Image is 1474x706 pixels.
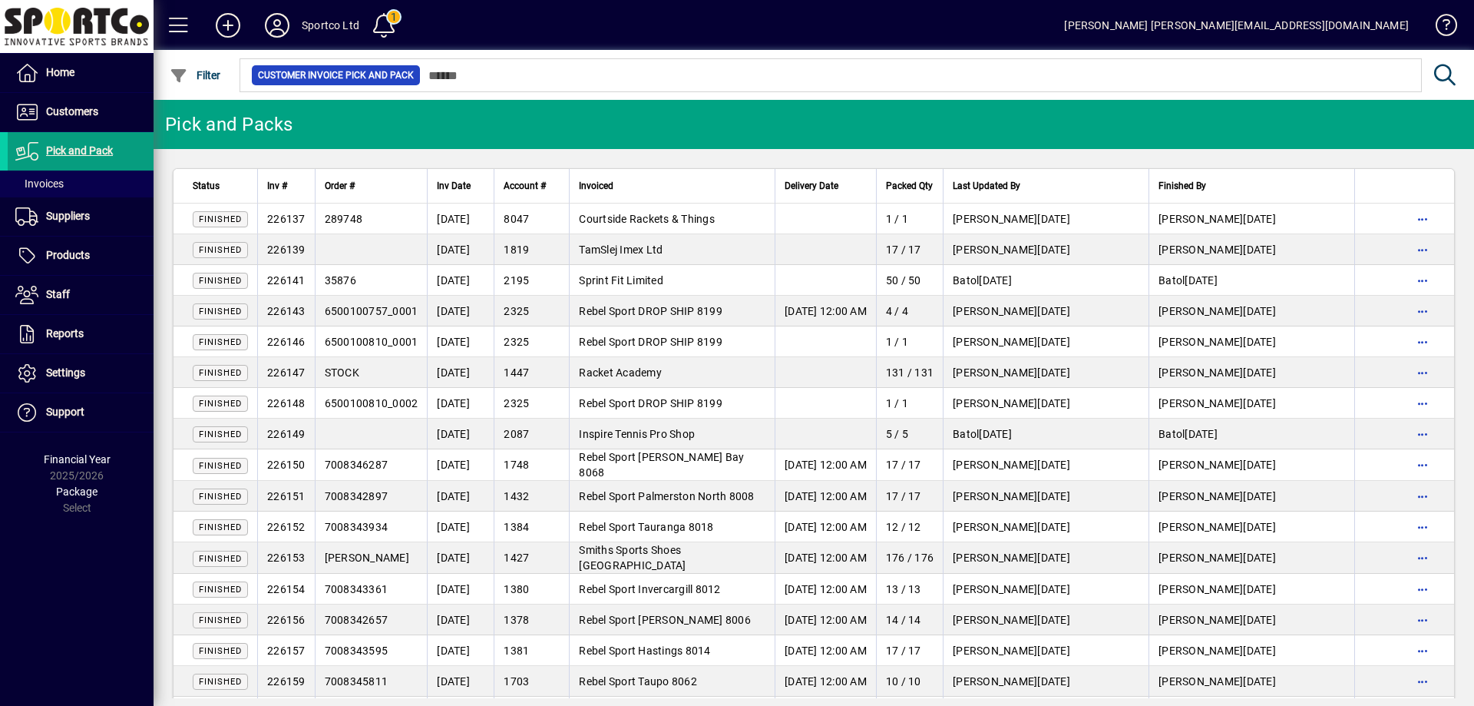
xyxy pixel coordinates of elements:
[876,357,943,388] td: 131 / 131
[1410,299,1435,323] button: More options
[325,336,418,348] span: 6500100810_0001
[325,614,388,626] span: 7008342657
[1410,515,1435,539] button: More options
[427,296,494,326] td: [DATE]
[943,635,1148,666] td: [DATE]
[876,605,943,635] td: 14 / 14
[943,265,1148,296] td: [DATE]
[267,645,306,657] span: 226157
[199,585,242,595] span: Finished
[1410,360,1435,385] button: More options
[953,274,979,287] span: Batol
[953,244,1037,256] span: [PERSON_NAME]
[504,366,529,379] span: 1447
[943,234,1148,265] td: [DATE]
[943,512,1148,542] td: [DATE]
[267,244,306,256] span: 226139
[943,542,1148,574] td: [DATE]
[943,419,1148,449] td: [DATE]
[46,327,84,340] span: Reports
[943,357,1148,388] td: [DATE]
[166,61,225,89] button: Filter
[775,449,876,481] td: [DATE] 12:00 AM
[504,675,529,688] span: 1703
[953,177,1020,194] span: Last Updated By
[943,204,1148,234] td: [DATE]
[1148,542,1354,574] td: [DATE]
[1410,268,1435,293] button: More options
[1410,484,1435,509] button: More options
[199,307,242,317] span: Finished
[1158,274,1185,287] span: Batol
[8,354,154,393] a: Settings
[504,397,529,409] span: 2325
[325,177,418,194] div: Order #
[504,490,529,502] span: 1432
[1148,666,1354,697] td: [DATE]
[504,274,529,287] span: 2195
[876,635,943,666] td: 17 / 17
[258,68,414,83] span: Customer Invoice Pick and Pack
[1410,545,1435,570] button: More options
[1410,207,1435,231] button: More options
[199,337,242,347] span: Finished
[1410,608,1435,632] button: More options
[427,605,494,635] td: [DATE]
[1158,583,1243,595] span: [PERSON_NAME]
[199,646,242,656] span: Finished
[165,112,293,137] div: Pick and Packs
[199,554,242,564] span: Finished
[267,177,306,194] div: Inv #
[579,336,722,348] span: Rebel Sport DROP SHIP 8199
[943,326,1148,357] td: [DATE]
[46,144,113,157] span: Pick and Pack
[8,197,154,236] a: Suppliers
[199,429,242,439] span: Finished
[876,574,943,605] td: 13 / 13
[504,552,529,564] span: 1427
[953,614,1037,626] span: [PERSON_NAME]
[427,419,494,449] td: [DATE]
[775,666,876,697] td: [DATE] 12:00 AM
[267,490,306,502] span: 226151
[427,449,494,481] td: [DATE]
[876,512,943,542] td: 12 / 12
[943,481,1148,512] td: [DATE]
[427,234,494,265] td: [DATE]
[579,274,663,287] span: Sprint Fit Limited
[579,544,686,572] span: Smiths Sports Shoes [GEOGRAPHIC_DATA]
[1410,577,1435,602] button: More options
[267,459,306,471] span: 226150
[876,542,943,574] td: 176 / 176
[785,177,838,194] span: Delivery Date
[1410,669,1435,694] button: More options
[775,481,876,512] td: [DATE] 12:00 AM
[579,177,765,194] div: Invoiced
[325,397,418,409] span: 6500100810_0002
[1158,521,1243,533] span: [PERSON_NAME]
[876,666,943,697] td: 10 / 10
[8,393,154,432] a: Support
[199,492,242,502] span: Finished
[267,213,306,225] span: 226137
[427,666,494,697] td: [DATE]
[1410,452,1435,477] button: More options
[579,645,710,657] span: Rebel Sport Hastings 8014
[325,645,388,657] span: 7008343595
[15,177,64,190] span: Invoices
[504,213,529,225] span: 8047
[46,366,85,379] span: Settings
[775,296,876,326] td: [DATE] 12:00 AM
[953,366,1037,379] span: [PERSON_NAME]
[427,357,494,388] td: [DATE]
[579,244,663,256] span: TamSlej Imex Ltd
[1064,13,1409,38] div: [PERSON_NAME] [PERSON_NAME][EMAIL_ADDRESS][DOMAIN_NAME]
[325,274,356,287] span: 35876
[953,336,1037,348] span: [PERSON_NAME]
[325,459,388,471] span: 7008346287
[199,522,242,532] span: Finished
[1158,490,1243,502] span: [PERSON_NAME]
[775,635,876,666] td: [DATE] 12:00 AM
[943,388,1148,419] td: [DATE]
[504,521,529,533] span: 1384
